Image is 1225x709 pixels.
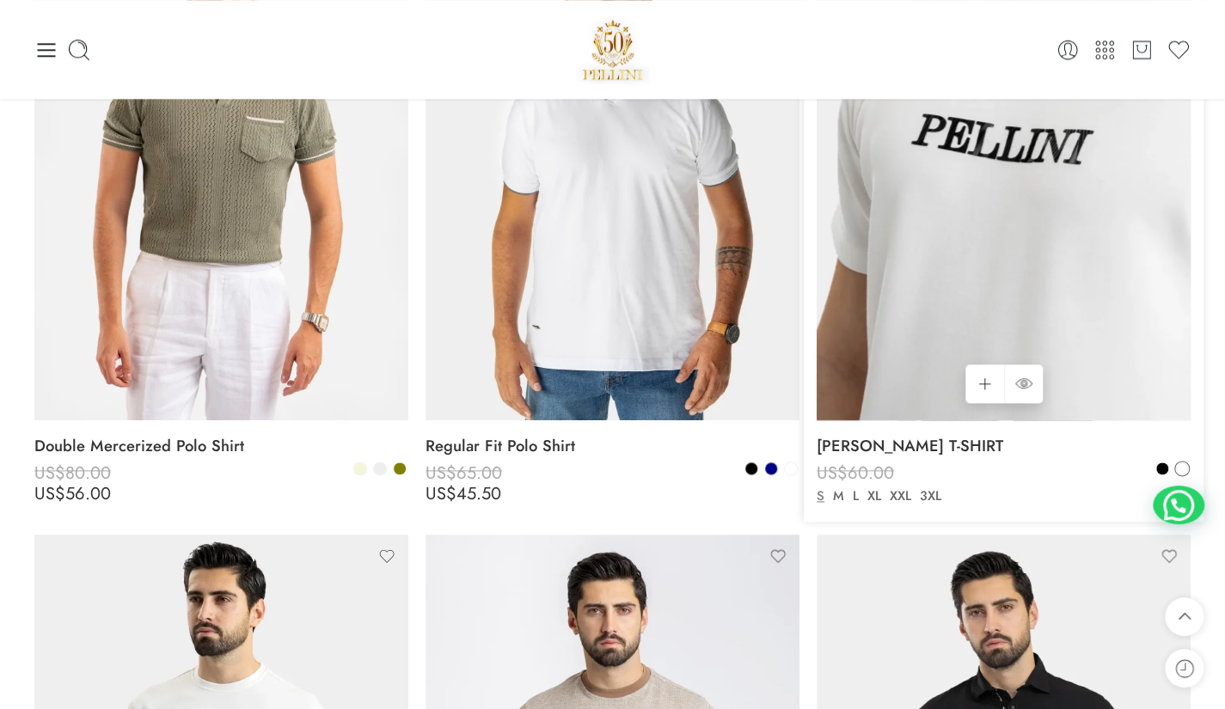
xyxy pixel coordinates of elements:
span: US$ [426,481,456,506]
bdi: 45.50 [426,481,501,506]
span: US$ [34,481,65,506]
a: M [829,486,848,506]
a: Select options for “PELLINI MARK T-SHIRT” [965,364,1004,403]
a: Black [1155,461,1170,476]
a: Black [744,461,759,476]
a: White [783,461,799,476]
a: XL [863,486,885,506]
a: Pellini - [576,13,650,86]
a: Beige [352,461,368,476]
bdi: 56.00 [34,481,111,506]
a: Navy [763,461,779,476]
a: L [848,486,863,506]
bdi: 42.00 [817,481,893,506]
a: S [812,486,829,506]
bdi: 80.00 [34,461,111,486]
a: 3XL [916,486,946,506]
a: Regular Fit Polo Shirt [426,429,799,463]
a: Off-White [372,461,388,476]
a: White [1174,461,1190,476]
img: Pellini [576,13,650,86]
a: Olive [392,461,407,476]
bdi: 60.00 [817,461,894,486]
span: US$ [34,461,65,486]
a: Double Mercerized Polo Shirt [34,429,408,463]
bdi: 65.00 [426,461,502,486]
a: XXL [885,486,916,506]
span: US$ [817,461,848,486]
span: US$ [426,461,456,486]
a: Login / Register [1056,38,1080,62]
a: QUICK SHOP [1004,364,1043,403]
a: Wishlist [1167,38,1191,62]
a: [PERSON_NAME] T-SHIRT [817,429,1191,463]
span: US$ [817,481,848,506]
a: Cart [1130,38,1154,62]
